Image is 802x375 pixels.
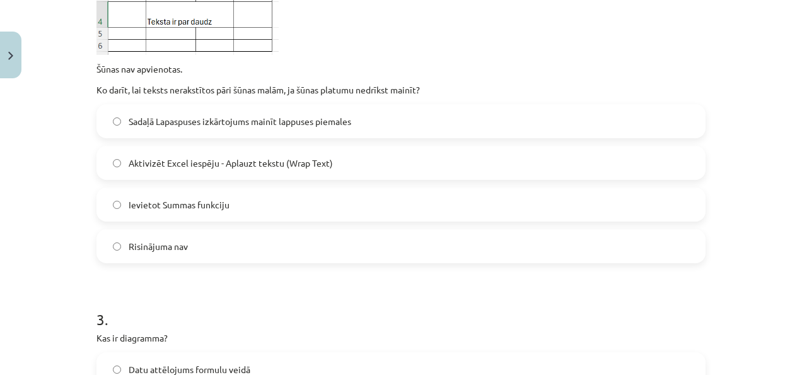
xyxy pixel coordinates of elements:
span: Risinājuma nav [129,240,188,253]
input: Aktivizēt Excel iespēju - Aplauzt tekstu (Wrap Text) [113,159,121,167]
span: Ievietot Summas funkciju [129,198,230,211]
input: Ievietot Summas funkciju [113,201,121,209]
input: Risinājuma nav [113,242,121,251]
p: Kas ir diagramma? [96,331,706,345]
h1: 3 . [96,289,706,328]
input: Sadaļā Lapaspuses izkārtojums mainīt lappuses piemales [113,117,121,126]
img: icon-close-lesson-0947bae3869378f0d4975bcd49f059093ad1ed9edebbc8119c70593378902aed.svg [8,52,13,60]
input: Datu attēlojums formulu veidā [113,366,121,374]
span: Aktivizēt Excel iespēju - Aplauzt tekstu (Wrap Text) [129,157,333,170]
span: Sadaļā Lapaspuses izkārtojums mainīt lappuses piemales [129,115,351,128]
p: Šūnas nav apvienotas. [96,62,706,76]
p: Ko darīt, lai teksts nerakstītos pāri šūnas malām, ja šūnas platumu nedrīkst mainīt? [96,83,706,97]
